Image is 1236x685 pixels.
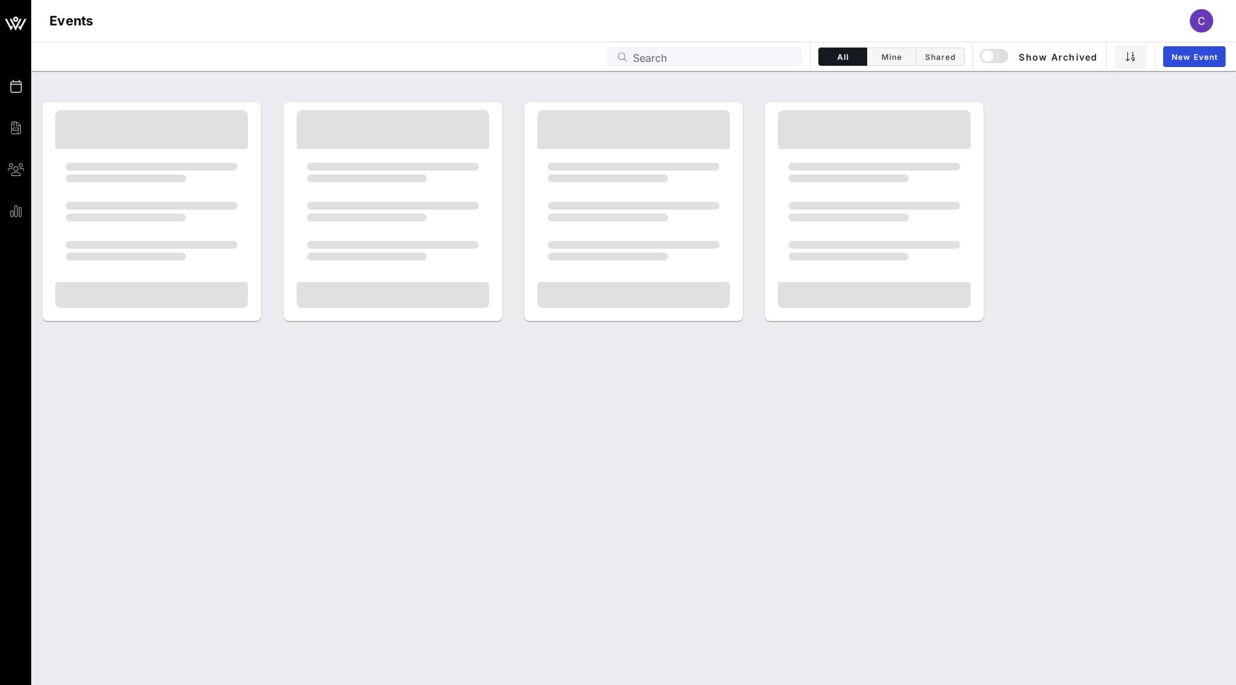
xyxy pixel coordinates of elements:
a: New Event [1163,46,1226,67]
h1: Events [49,10,94,31]
span: Shared [924,52,956,62]
span: C [1198,14,1205,27]
span: New Event [1171,52,1218,62]
button: Show Archived [981,45,1098,68]
span: Show Archived [982,49,1097,64]
div: C [1190,9,1213,33]
button: Mine [867,48,916,66]
span: Mine [875,52,907,62]
span: All [827,52,859,62]
button: All [818,48,867,66]
button: Shared [916,48,965,66]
